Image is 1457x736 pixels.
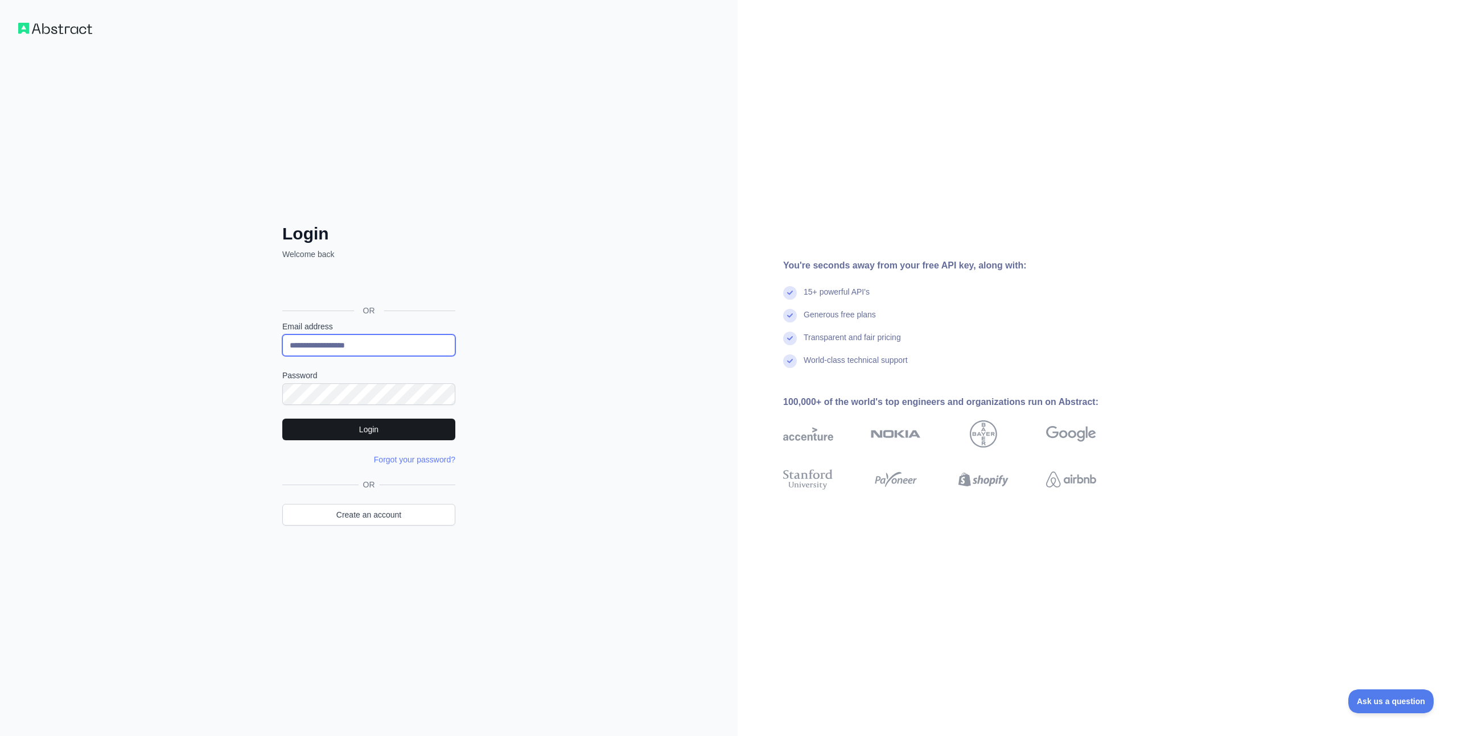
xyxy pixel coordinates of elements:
[374,455,455,464] a: Forgot your password?
[871,467,921,492] img: payoneer
[871,420,921,448] img: nokia
[804,354,908,377] div: World-class technical support
[783,309,797,322] img: check mark
[282,504,455,526] a: Create an account
[804,309,876,332] div: Generous free plans
[783,259,1133,272] div: You're seconds away from your free API key, along with:
[277,272,459,297] iframe: Sign in with Google Button
[18,23,92,34] img: Workflow
[783,332,797,345] img: check mark
[783,420,833,448] img: accenture
[282,224,455,244] h2: Login
[970,420,997,448] img: bayer
[783,395,1133,409] div: 100,000+ of the world's top engineers and organizations run on Abstract:
[354,305,384,316] span: OR
[282,419,455,440] button: Login
[282,249,455,260] p: Welcome back
[783,354,797,368] img: check mark
[282,370,455,381] label: Password
[1046,420,1096,448] img: google
[804,332,901,354] div: Transparent and fair pricing
[359,479,380,490] span: OR
[1348,689,1434,713] iframe: Toggle Customer Support
[783,467,833,492] img: stanford university
[282,321,455,332] label: Email address
[958,467,1009,492] img: shopify
[804,286,870,309] div: 15+ powerful API's
[1046,467,1096,492] img: airbnb
[783,286,797,300] img: check mark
